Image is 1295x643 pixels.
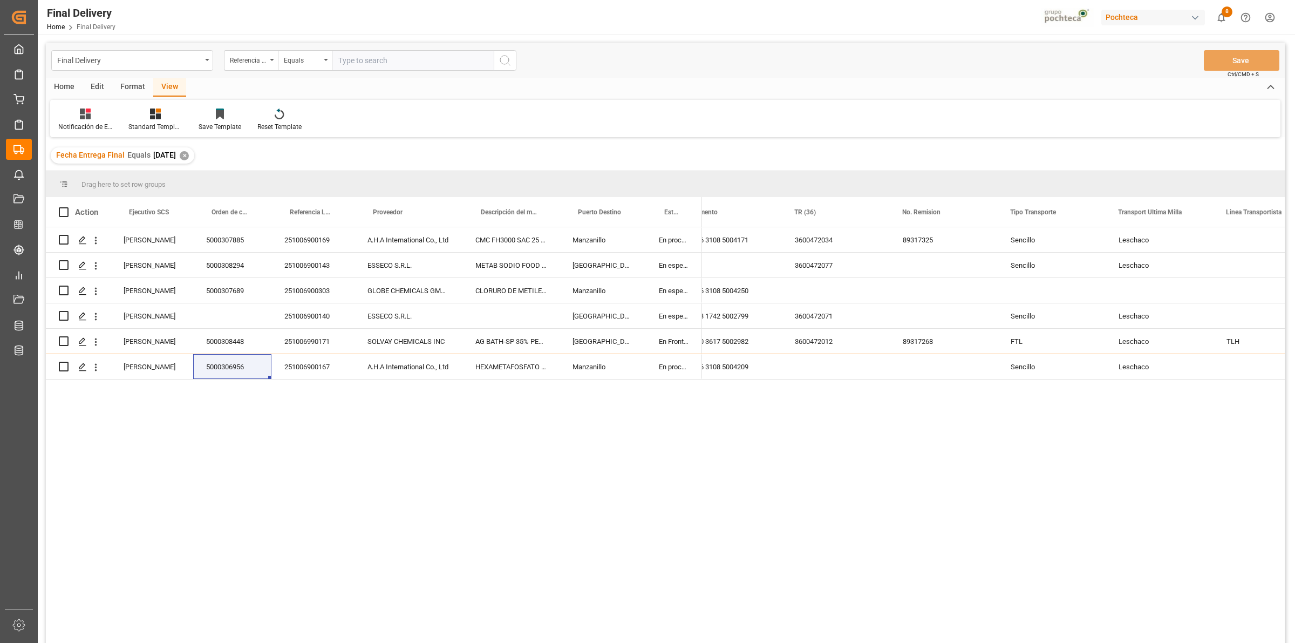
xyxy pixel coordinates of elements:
[578,208,621,216] span: Puerto Destino
[57,53,201,66] div: Final Delivery
[560,278,646,303] div: Manzanillo
[75,207,98,217] div: Action
[373,208,403,216] span: Proveedor
[271,303,355,328] div: 251006900140
[1106,253,1214,277] div: Leschaco
[46,278,702,303] div: Press SPACE to select this row.
[462,227,560,252] div: CMC FH3000 SAC 25 KG
[1209,5,1233,30] button: show 8 new notifications
[998,253,1106,277] div: Sencillo
[112,78,153,97] div: Format
[560,329,646,354] div: [GEOGRAPHIC_DATA]
[58,122,112,132] div: Notificación de Entregas
[494,50,516,71] button: search button
[646,329,702,354] div: En Frontera
[1204,50,1279,71] button: Save
[257,122,302,132] div: Reset Template
[782,253,890,277] div: 3600472077
[180,151,189,160] div: ✕
[355,227,462,252] div: A.H.A International Co., Ltd
[560,354,646,379] div: Manzanillo
[46,329,702,354] div: Press SPACE to select this row.
[674,227,782,252] div: 25 16 3108 5004171
[271,354,355,379] div: 251006900167
[686,208,718,216] span: Pedimento
[998,303,1106,328] div: Sencillo
[890,329,998,354] div: 89317268
[81,180,166,188] span: Drag here to set row groups
[646,303,702,328] div: En espera de Arribo/Atraque
[332,50,494,71] input: Type to search
[1233,5,1258,30] button: Help Center
[1106,329,1214,354] div: Leschaco
[271,253,355,277] div: 251006900143
[199,122,241,132] div: Save Template
[1010,208,1056,216] span: Tipo Transporte
[111,278,193,303] div: [PERSON_NAME]
[111,329,193,354] div: [PERSON_NAME]
[674,354,782,379] div: 25 16 3108 5004209
[111,227,193,252] div: [PERSON_NAME]
[1101,10,1205,25] div: Pochteca
[462,278,560,303] div: CLORURO DE METILENO T INC 270 KG
[646,227,702,252] div: En proceso
[664,208,679,216] span: Estatus Comercio
[1101,7,1209,28] button: Pochteca
[998,329,1106,354] div: FTL
[481,208,537,216] span: Descripción del material
[271,227,355,252] div: 251006900169
[560,253,646,277] div: [GEOGRAPHIC_DATA]
[193,329,271,354] div: 5000308448
[782,329,890,354] div: 3600472012
[782,303,890,328] div: 3600472071
[111,354,193,379] div: [PERSON_NAME]
[111,253,193,277] div: [PERSON_NAME]
[355,354,462,379] div: A.H.A International Co., Ltd
[271,278,355,303] div: 251006900303
[794,208,816,216] span: TR (36)
[355,329,462,354] div: SOLVAY CHEMICALS INC
[646,278,702,303] div: En espera de Arribo/Atraque
[46,354,702,380] div: Press SPACE to select this row.
[560,227,646,252] div: Manzanillo
[1118,208,1182,216] span: Transport Ultima Milla
[674,303,782,328] div: 25 43 1742 5002799
[129,208,169,216] span: Ejecutivo SCS
[462,253,560,277] div: METAB SODIO FOOD ESSECO 25 KG SAC
[153,78,186,97] div: View
[230,53,267,65] div: Referencia Leschaco (Impo)
[193,253,271,277] div: 5000308294
[1106,227,1214,252] div: Leschaco
[47,23,65,31] a: Home
[127,151,151,159] span: Equals
[83,78,112,97] div: Edit
[193,227,271,252] div: 5000307885
[355,253,462,277] div: ESSECO S.R.L.
[1106,303,1214,328] div: Leschaco
[290,208,332,216] span: Referencia Leschaco (Impo)
[560,303,646,328] div: [GEOGRAPHIC_DATA]
[212,208,249,216] span: Orden de compra
[128,122,182,132] div: Standard Templates
[902,208,940,216] span: No. Remision
[284,53,321,65] div: Equals
[674,278,782,303] div: 25 16 3108 5004250
[111,303,193,328] div: [PERSON_NAME]
[998,354,1106,379] div: Sencillo
[46,303,702,329] div: Press SPACE to select this row.
[646,354,702,379] div: En proceso
[355,303,462,328] div: ESSECO S.R.L.
[782,227,890,252] div: 3600472034
[1222,6,1232,17] span: 8
[674,329,782,354] div: 25 80 3617 5002982
[890,227,998,252] div: 89317325
[1228,70,1259,78] span: Ctrl/CMD + S
[278,50,332,71] button: open menu
[193,354,271,379] div: 5000306956
[46,78,83,97] div: Home
[998,227,1106,252] div: Sencillo
[224,50,278,71] button: open menu
[47,5,115,21] div: Final Delivery
[153,151,176,159] span: [DATE]
[193,278,271,303] div: 5000307689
